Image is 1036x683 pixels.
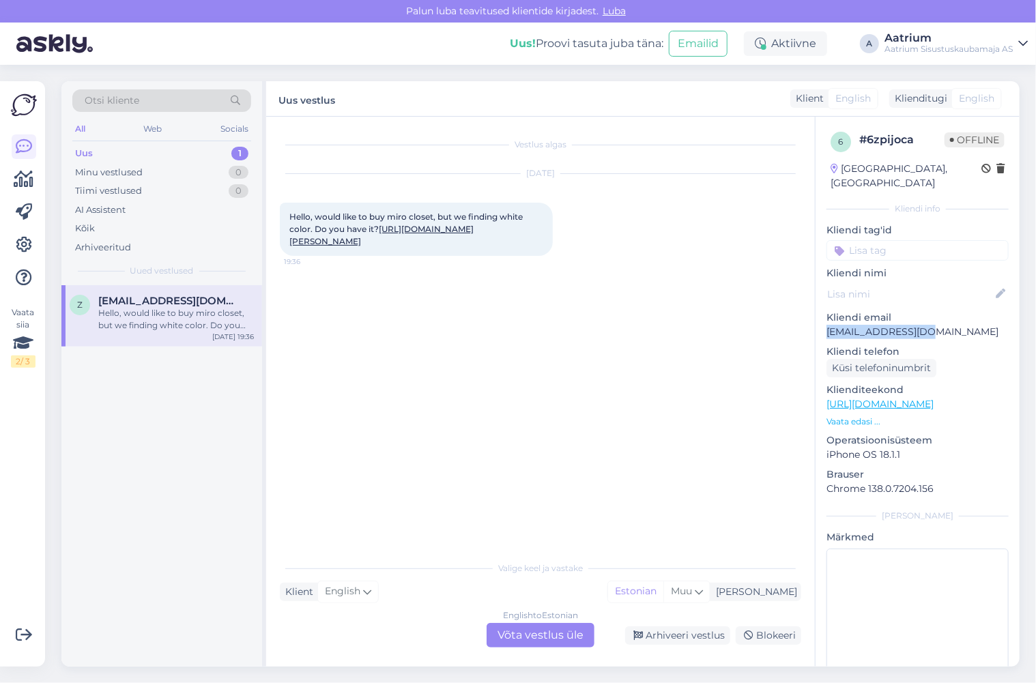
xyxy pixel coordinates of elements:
div: Socials [218,120,251,138]
div: Estonian [608,581,663,602]
div: Proovi tasuta juba täna: [510,35,663,52]
div: All [72,120,88,138]
span: 19:36 [284,257,335,267]
span: Muu [671,585,692,597]
div: Minu vestlused [75,166,143,179]
div: A [860,34,879,53]
img: Askly Logo [11,92,37,118]
div: Valige keel ja vastake [280,562,801,575]
b: Uus! [510,37,536,50]
label: Uus vestlus [278,89,335,108]
div: Aatrium Sisustuskaubamaja AS [884,44,1013,55]
p: Märkmed [826,530,1009,544]
input: Lisa tag [826,240,1009,261]
div: AI Assistent [75,203,126,217]
span: Uued vestlused [130,265,194,277]
div: Web [141,120,165,138]
div: Arhiveeritud [75,241,131,255]
a: AatriumAatrium Sisustuskaubamaja AS [884,33,1028,55]
button: Emailid [669,31,728,57]
div: Klient [280,585,313,599]
p: Chrome 138.0.7204.156 [826,482,1009,496]
div: [DATE] [280,167,801,179]
div: Blokeeri [736,626,801,645]
div: Klienditugi [889,91,947,106]
div: [PERSON_NAME] [826,510,1009,522]
p: Brauser [826,467,1009,482]
p: iPhone OS 18.1.1 [826,448,1009,462]
div: 0 [229,184,248,198]
div: 0 [229,166,248,179]
a: [URL][DOMAIN_NAME][PERSON_NAME] [289,224,474,246]
div: English to Estonian [503,609,578,622]
div: Võta vestlus üle [487,623,594,648]
p: Kliendi nimi [826,266,1009,280]
p: Kliendi email [826,310,1009,325]
div: 1 [231,147,248,160]
a: [URL][DOMAIN_NAME] [826,398,934,410]
div: Uus [75,147,93,160]
div: Aatrium [884,33,1013,44]
div: Klient [790,91,824,106]
div: Küsi telefoninumbrit [826,359,936,377]
span: 6 [839,136,844,147]
p: Operatsioonisüsteem [826,433,1009,448]
div: Vestlus algas [280,139,801,151]
div: Vaata siia [11,306,35,368]
p: Kliendi tag'id [826,223,1009,237]
span: English [325,584,360,599]
p: Vaata edasi ... [826,416,1009,428]
div: Kõik [75,222,95,235]
div: Tiimi vestlused [75,184,142,198]
div: Hello, would like to buy miro closet, but we finding white color. Do you have it?[URL][DOMAIN_NAM... [98,307,254,332]
p: Kliendi telefon [826,345,1009,359]
p: [EMAIL_ADDRESS][DOMAIN_NAME] [826,325,1009,339]
span: English [835,91,871,106]
span: English [959,91,994,106]
div: [GEOGRAPHIC_DATA], [GEOGRAPHIC_DATA] [831,162,981,190]
div: Aktiivne [744,31,827,56]
div: Arhiveeri vestlus [625,626,730,645]
input: Lisa nimi [827,287,993,302]
span: Luba [599,5,630,17]
div: 2 / 3 [11,355,35,368]
span: Offline [945,132,1005,147]
div: [DATE] 19:36 [212,332,254,342]
p: Klienditeekond [826,383,1009,397]
div: # 6zpijoca [859,132,945,148]
span: zholudzn@gmail.com [98,295,240,307]
div: Kliendi info [826,203,1009,215]
div: [PERSON_NAME] [710,585,797,599]
span: z [77,300,83,310]
span: Hello, would like to buy miro closet, but we finding white color. Do you have it? [289,212,525,246]
span: Otsi kliente [85,93,139,108]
